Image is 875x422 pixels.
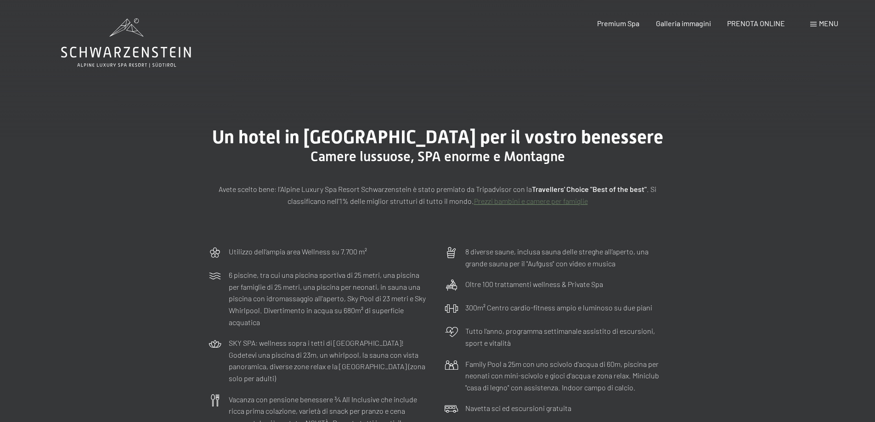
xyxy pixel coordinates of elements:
[465,302,652,314] p: 300m² Centro cardio-fitness ampio e luminoso su due piani
[597,19,639,28] a: Premium Spa
[532,185,647,193] strong: Travellers' Choice "Best of the best"
[474,197,588,205] a: Prezzi bambini e camere per famiglie
[229,269,431,328] p: 6 piscine, tra cui una piscina sportiva di 25 metri, una piscina per famiglie di 25 metri, una pi...
[465,358,667,394] p: Family Pool a 25m con uno scivolo d'acqua di 60m, piscina per neonati con mini-scivolo e gioci d'...
[229,246,367,258] p: Utilizzo dell‘ampia area Wellness su 7.700 m²
[465,402,571,414] p: Navetta sci ed escursioni gratuita
[465,325,667,349] p: Tutto l’anno, programma settimanale assistito di escursioni, sport e vitalità
[819,19,838,28] span: Menu
[208,183,667,207] p: Avete scelto bene: l’Alpine Luxury Spa Resort Schwarzenstein è stato premiato da Tripadvisor con ...
[310,148,565,164] span: Camere lussuose, SPA enorme e Montagne
[727,19,785,28] a: PRENOTA ONLINE
[656,19,711,28] a: Galleria immagini
[212,126,663,148] span: Un hotel in [GEOGRAPHIC_DATA] per il vostro benessere
[465,278,603,290] p: Oltre 100 trattamenti wellness & Private Spa
[465,246,667,269] p: 8 diverse saune, inclusa sauna delle streghe all’aperto, una grande sauna per il "Aufguss" con vi...
[229,337,431,384] p: SKY SPA: wellness sopra i tetti di [GEOGRAPHIC_DATA]! Godetevi una piscina di 23m, un whirlpool, ...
